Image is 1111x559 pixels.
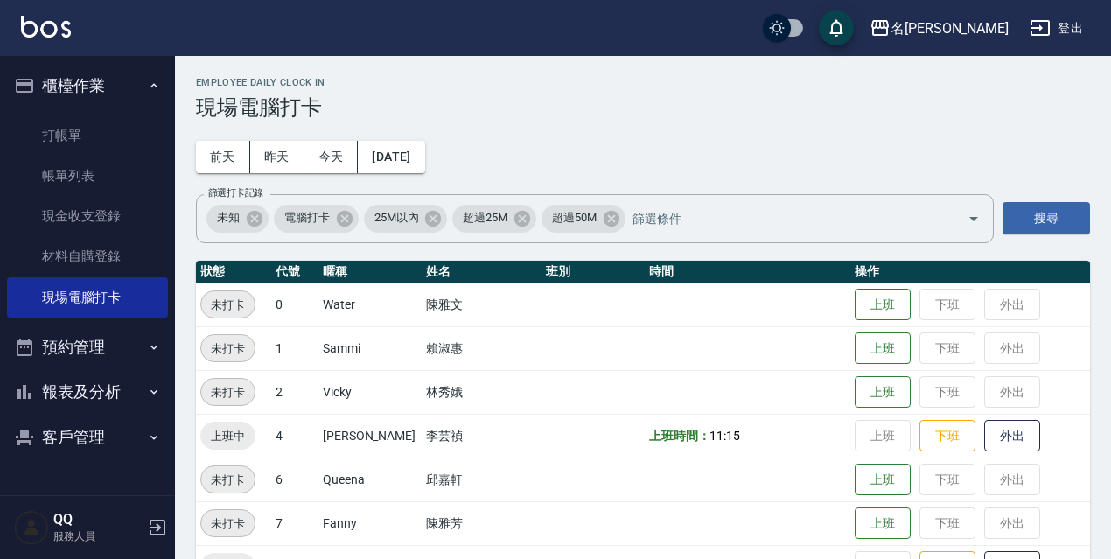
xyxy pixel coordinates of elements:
div: 25M以內 [364,205,448,233]
td: Vicky [318,370,422,414]
label: 篩選打卡記錄 [208,186,263,199]
th: 狀態 [196,261,271,283]
button: 上班 [855,507,911,540]
h2: Employee Daily Clock In [196,77,1090,88]
button: 上班 [855,289,911,321]
td: Sammi [318,326,422,370]
td: Water [318,283,422,326]
span: 超過50M [542,209,607,227]
h5: QQ [53,511,143,528]
div: 名[PERSON_NAME] [891,17,1009,39]
button: [DATE] [358,141,424,173]
div: 未知 [206,205,269,233]
button: 今天 [304,141,359,173]
button: save [819,10,854,45]
td: 陳雅文 [422,283,542,326]
div: 超過25M [452,205,536,233]
button: 上班 [855,376,911,409]
td: Fanny [318,501,422,545]
td: 0 [271,283,318,326]
th: 代號 [271,261,318,283]
button: 上班 [855,464,911,496]
td: 6 [271,458,318,501]
th: 操作 [850,261,1090,283]
th: 暱稱 [318,261,422,283]
span: 未打卡 [201,296,255,314]
th: 班別 [542,261,645,283]
th: 時間 [645,261,851,283]
button: Open [960,205,988,233]
td: Queena [318,458,422,501]
img: Logo [21,16,71,38]
span: 未打卡 [201,471,255,489]
button: 外出 [984,420,1040,452]
td: 賴淑惠 [422,326,542,370]
div: 超過50M [542,205,625,233]
button: 報表及分析 [7,369,168,415]
span: 未打卡 [201,383,255,402]
td: 4 [271,414,318,458]
td: 1 [271,326,318,370]
b: 上班時間： [649,429,710,443]
button: 前天 [196,141,250,173]
span: 25M以內 [364,209,430,227]
button: 預約管理 [7,325,168,370]
td: 2 [271,370,318,414]
img: Person [14,510,49,545]
td: 陳雅芳 [422,501,542,545]
a: 帳單列表 [7,156,168,196]
button: 下班 [919,420,975,452]
td: 李芸禎 [422,414,542,458]
td: [PERSON_NAME] [318,414,422,458]
td: 林秀娥 [422,370,542,414]
button: 上班 [855,332,911,365]
span: 超過25M [452,209,518,227]
button: 客戶管理 [7,415,168,460]
span: 未打卡 [201,514,255,533]
button: 名[PERSON_NAME] [863,10,1016,46]
span: 電腦打卡 [274,209,340,227]
button: 昨天 [250,141,304,173]
button: 登出 [1023,12,1090,45]
td: 邱嘉軒 [422,458,542,501]
span: 未知 [206,209,250,227]
a: 材料自購登錄 [7,236,168,276]
a: 打帳單 [7,115,168,156]
span: 未打卡 [201,339,255,358]
button: 搜尋 [1003,202,1090,234]
h3: 現場電腦打卡 [196,95,1090,120]
div: 電腦打卡 [274,205,359,233]
input: 篩選條件 [628,203,937,234]
span: 11:15 [709,429,740,443]
a: 現場電腦打卡 [7,277,168,318]
span: 上班中 [200,427,255,445]
a: 現金收支登錄 [7,196,168,236]
button: 櫃檯作業 [7,63,168,108]
th: 姓名 [422,261,542,283]
td: 7 [271,501,318,545]
p: 服務人員 [53,528,143,544]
